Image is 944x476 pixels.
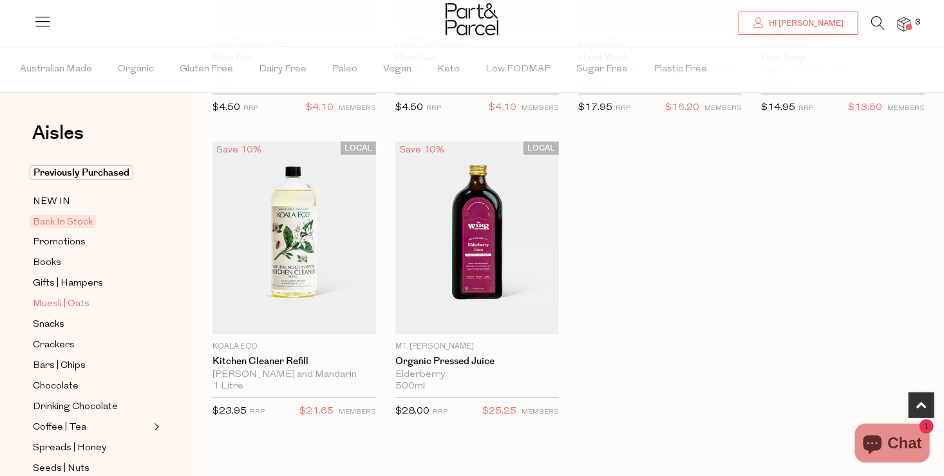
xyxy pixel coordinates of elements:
[395,407,430,416] span: $28.00
[212,341,376,352] p: Koala Eco
[33,358,150,374] a: Bars | Chips
[212,356,376,367] a: Kitchen Cleaner Refill
[761,103,795,113] span: $14.95
[33,297,90,312] span: Muesli | Oats
[576,47,628,92] span: Sugar Free
[654,47,707,92] span: Plastic Free
[704,105,742,112] small: MEMBERS
[306,100,334,116] span: $4.10
[616,105,630,112] small: RRP
[299,403,334,420] span: $21.65
[395,356,559,367] a: Organic Pressed Juice
[30,165,133,180] span: Previously Purchased
[665,100,699,116] span: $16.20
[339,408,376,416] small: MEMBERS
[33,379,79,394] span: Chocolate
[446,3,498,35] img: Part&Parcel
[489,100,516,116] span: $4.10
[212,142,265,159] div: Save 10%
[739,12,858,35] a: Hi [PERSON_NAME]
[33,358,86,374] span: Bars | Chips
[250,408,265,416] small: RRP
[851,424,934,466] inbox-online-store-chat: Shopify online store chat
[33,317,64,333] span: Snacks
[395,341,559,352] p: Mt. [PERSON_NAME]
[798,105,813,112] small: RRP
[243,105,258,112] small: RRP
[524,142,559,155] span: LOCAL
[33,165,150,181] a: Previously Purchased
[766,18,844,29] span: Hi [PERSON_NAME]
[887,105,925,112] small: MEMBERS
[912,17,923,28] span: 3
[33,441,106,456] span: Spreads | Honey
[33,255,150,271] a: Books
[437,47,460,92] span: Keto
[118,47,154,92] span: Organic
[383,47,411,92] span: Vegan
[395,103,423,113] span: $4.50
[33,214,150,230] a: Back In Stock
[33,399,150,415] a: Drinking Chocolate
[33,399,118,415] span: Drinking Chocolate
[433,408,448,416] small: RRP
[395,142,448,159] div: Save 10%
[395,381,425,392] span: 500ml
[339,105,376,112] small: MEMBERS
[33,316,150,333] a: Snacks
[486,47,551,92] span: Low FODMAP
[522,105,559,112] small: MEMBERS
[30,215,96,228] span: Back In Stock
[33,194,70,210] span: NEW IN
[898,17,911,31] a: 3
[212,407,247,416] span: $23.95
[33,234,150,250] a: Promotions
[332,47,357,92] span: Paleo
[33,419,150,435] a: Coffee | Tea
[212,142,376,334] img: Kitchen Cleaner Refill
[33,440,150,456] a: Spreads | Honey
[33,255,61,271] span: Books
[33,338,75,353] span: Crackers
[395,142,559,334] img: Organic Pressed Juice
[33,275,150,291] a: Gifts | Hampers
[212,381,243,392] span: 1 Litre
[33,296,150,312] a: Muesli | Oats
[848,100,882,116] span: $13.50
[33,194,150,210] a: NEW IN
[180,47,233,92] span: Gluten Free
[151,419,160,435] button: Expand/Collapse Coffee | Tea
[33,378,150,394] a: Chocolate
[341,142,376,155] span: LOCAL
[33,235,86,250] span: Promotions
[33,337,150,353] a: Crackers
[32,124,84,156] a: Aisles
[212,103,240,113] span: $4.50
[578,103,612,113] span: $17.95
[32,119,84,147] span: Aisles
[522,408,559,416] small: MEMBERS
[426,105,441,112] small: RRP
[482,403,516,420] span: $25.25
[259,47,307,92] span: Dairy Free
[395,369,559,381] div: Elderberry
[212,369,376,381] div: [PERSON_NAME] and Mandarin
[33,276,103,291] span: Gifts | Hampers
[33,420,86,435] span: Coffee | Tea
[20,47,92,92] span: Australian Made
